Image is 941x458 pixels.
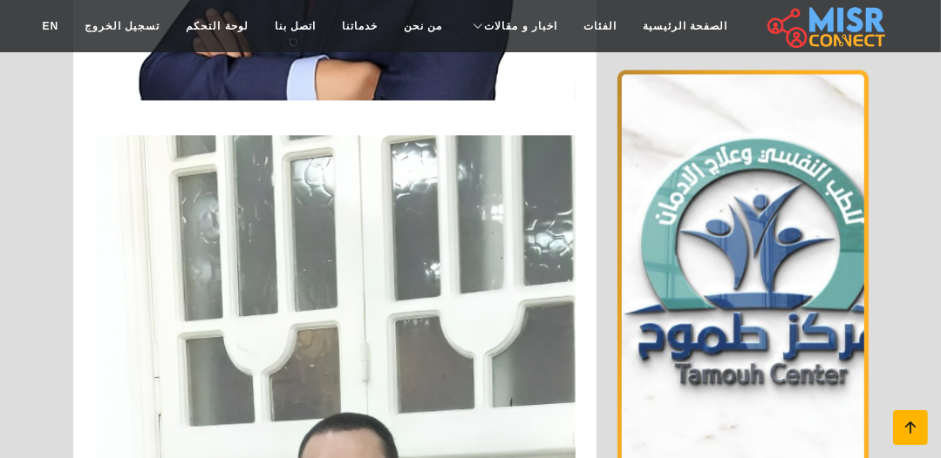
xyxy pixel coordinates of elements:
[72,10,173,43] a: تسجيل الخروج
[173,10,261,43] a: لوحة التحكم
[391,10,455,43] a: من نحن
[630,10,740,43] a: الصفحة الرئيسية
[329,10,391,43] a: خدماتنا
[570,10,630,43] a: الفئات
[484,18,557,34] span: اخبار و مقالات
[29,10,72,43] a: EN
[767,4,884,48] img: main.misr_connect
[262,10,329,43] a: اتصل بنا
[455,10,570,43] a: اخبار و مقالات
